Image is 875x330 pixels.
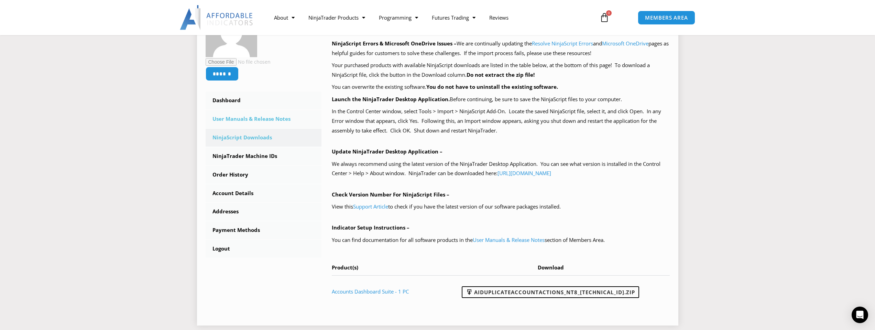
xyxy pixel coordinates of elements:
p: We are continually updating the and pages as helpful guides for customers to solve these challeng... [332,39,670,58]
div: Open Intercom Messenger [852,307,868,323]
a: NinjaScript Downloads [206,129,322,147]
a: 0 [589,8,620,28]
a: MEMBERS AREA [638,11,695,25]
b: Indicator Setup Instructions – [332,224,409,231]
a: Futures Trading [425,10,482,25]
b: Check Version Number For NinjaScript Files – [332,191,449,198]
b: NinjaScript Errors & Microsoft OneDrive Issues – [332,40,457,47]
nav: Account pages [206,92,322,258]
a: Reviews [482,10,515,25]
span: Download [538,264,564,271]
a: Resolve NinjaScript Errors [532,40,593,47]
span: Product(s) [332,264,358,271]
p: You can find documentation for all software products in the section of Members Area. [332,235,670,245]
a: NinjaTrader Machine IDs [206,147,322,165]
span: MEMBERS AREA [645,15,688,20]
a: Payment Methods [206,221,322,239]
p: Your purchased products with available NinjaScript downloads are listed in the table below, at th... [332,61,670,80]
a: User Manuals & Release Notes [473,236,545,243]
a: Dashboard [206,92,322,109]
b: Launch the NinjaTrader Desktop Application. [332,96,450,103]
p: You can overwrite the existing software. [332,82,670,92]
a: Accounts Dashboard Suite - 1 PC [332,288,409,295]
a: Support Article [353,203,388,210]
p: We always recommend using the latest version of the NinjaTrader Desktop Application. You can see ... [332,159,670,179]
img: LogoAI | Affordable Indicators – NinjaTrader [180,5,254,30]
a: Order History [206,166,322,184]
a: [URL][DOMAIN_NAME] [497,170,551,177]
p: View this to check if you have the latest version of our software packages installed. [332,202,670,212]
b: Do not extract the zip file! [467,71,535,78]
b: You do not have to uninstall the existing software. [426,83,558,90]
span: 0 [606,10,612,16]
a: Logout [206,240,322,258]
p: Before continuing, be sure to save the NinjaScript files to your computer. [332,95,670,104]
p: In the Control Center window, select Tools > Import > NinjaScript Add-On. Locate the saved NinjaS... [332,107,670,136]
nav: Menu [267,10,592,25]
a: User Manuals & Release Notes [206,110,322,128]
a: AIDuplicateAccountActions_NT8_[TECHNICAL_ID].zip [462,286,639,298]
a: Microsoft OneDrive [602,40,648,47]
a: NinjaTrader Products [302,10,372,25]
a: Addresses [206,203,322,221]
a: Account Details [206,184,322,202]
a: About [267,10,302,25]
b: Update NinjaTrader Desktop Application – [332,148,442,155]
a: Programming [372,10,425,25]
